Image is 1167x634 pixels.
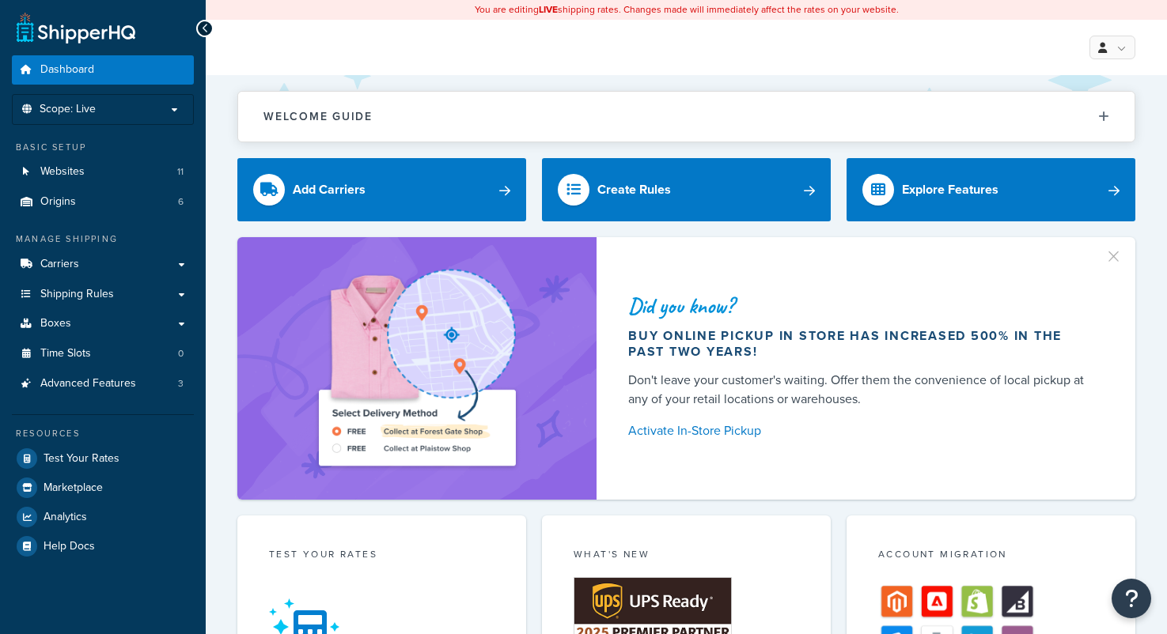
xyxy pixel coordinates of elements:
span: Scope: Live [40,103,96,116]
a: Activate In-Store Pickup [628,420,1097,442]
a: Carriers [12,250,194,279]
span: Analytics [44,511,87,524]
div: Resources [12,427,194,440]
a: Origins6 [12,187,194,217]
span: Websites [40,165,85,179]
div: Basic Setup [12,141,194,154]
h2: Welcome Guide [263,111,373,123]
a: Add Carriers [237,158,526,221]
span: 0 [178,347,184,360]
span: Carriers [40,258,79,271]
li: Advanced Features [12,369,194,398]
button: Open Resource Center [1112,579,1151,618]
a: Advanced Features3 [12,369,194,398]
a: Shipping Rules [12,280,194,309]
a: Boxes [12,309,194,338]
span: 3 [178,377,184,391]
span: 6 [178,195,184,209]
div: Did you know? [628,295,1097,317]
div: Test your rates [269,547,494,565]
span: Help Docs [44,540,95,553]
a: Websites11 [12,157,194,187]
a: Analytics [12,503,194,531]
div: Create Rules [597,179,671,201]
a: Explore Features [847,158,1135,221]
span: Test Your Rates [44,452,119,466]
span: Time Slots [40,347,91,360]
span: Advanced Features [40,377,136,391]
a: Marketplace [12,474,194,502]
div: Explore Features [902,179,998,201]
div: Don't leave your customer's waiting. Offer them the convenience of local pickup at any of your re... [628,371,1097,409]
div: Add Carriers [293,179,366,201]
li: Time Slots [12,339,194,368]
a: Test Your Rates [12,444,194,473]
a: Help Docs [12,532,194,560]
span: Shipping Rules [40,288,114,301]
div: What's New [574,547,799,565]
div: Account Migration [878,547,1104,565]
div: Buy online pickup in store has increased 500% in the past two years! [628,328,1097,360]
span: 11 [177,165,184,179]
a: Time Slots0 [12,339,194,368]
span: Boxes [40,317,71,330]
li: Origins [12,187,194,217]
span: Dashboard [40,63,94,77]
span: Origins [40,195,76,209]
b: LIVE [539,2,558,17]
a: Dashboard [12,55,194,85]
button: Welcome Guide [238,92,1135,142]
span: Marketplace [44,481,103,495]
div: Manage Shipping [12,232,194,246]
img: ad-shirt-map-b0359fc47e01cab431d101c4b569394f6a03f54285957d908178d52f29eb9668.png [274,261,560,476]
li: Websites [12,157,194,187]
a: Create Rules [542,158,831,221]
